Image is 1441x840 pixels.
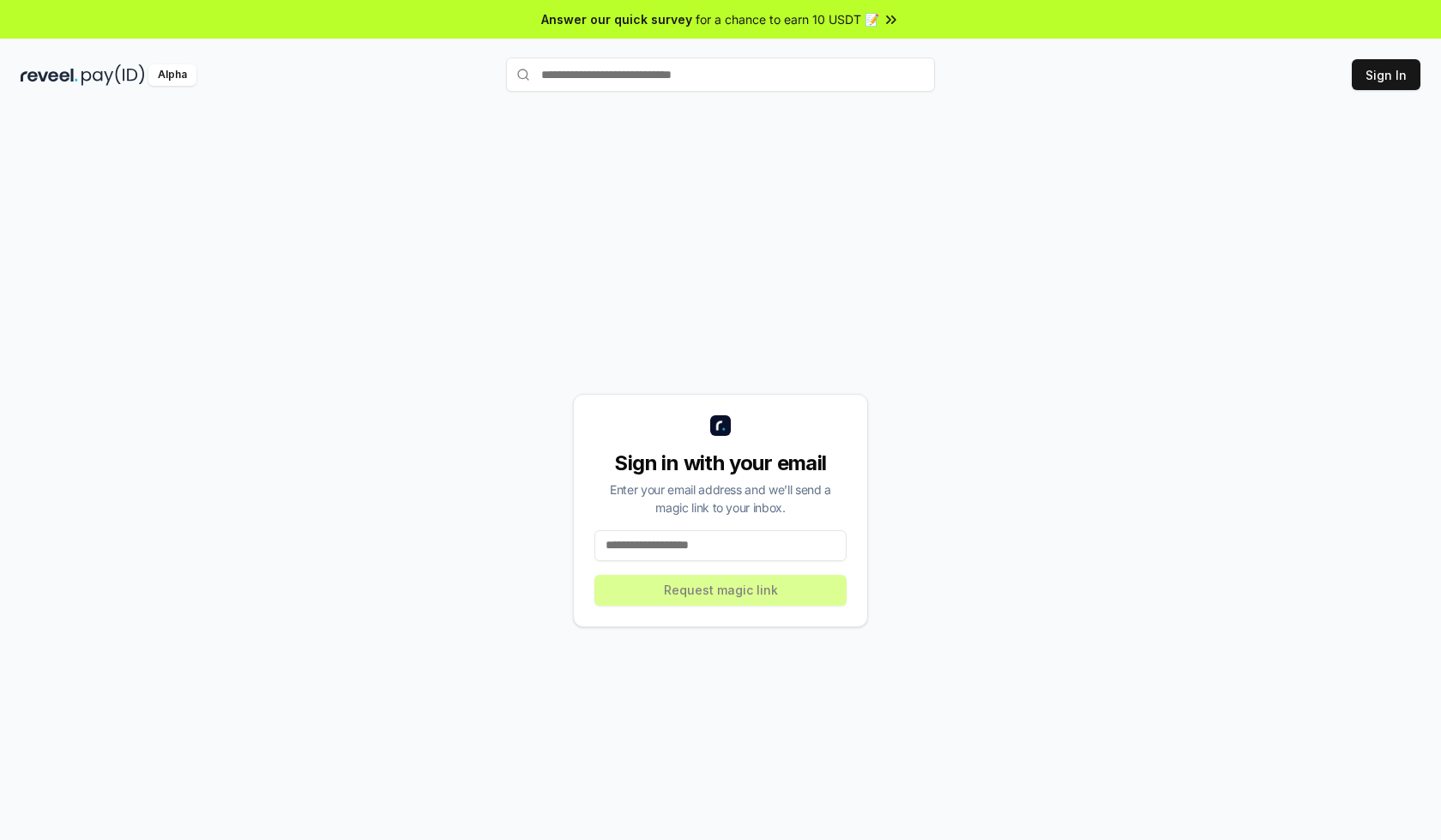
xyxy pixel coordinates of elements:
[710,415,731,436] img: logo_small
[148,64,196,86] div: Alpha
[696,10,879,28] span: for a chance to earn 10 USDT 📝
[81,64,145,86] img: pay_id
[594,450,847,477] div: Sign in with your email
[594,480,847,517] div: Enter your email address and we’ll send a magic link to your inbox.
[21,64,78,86] img: reveel_dark
[1352,59,1420,90] button: Sign In
[541,10,692,28] span: Answer our quick survey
